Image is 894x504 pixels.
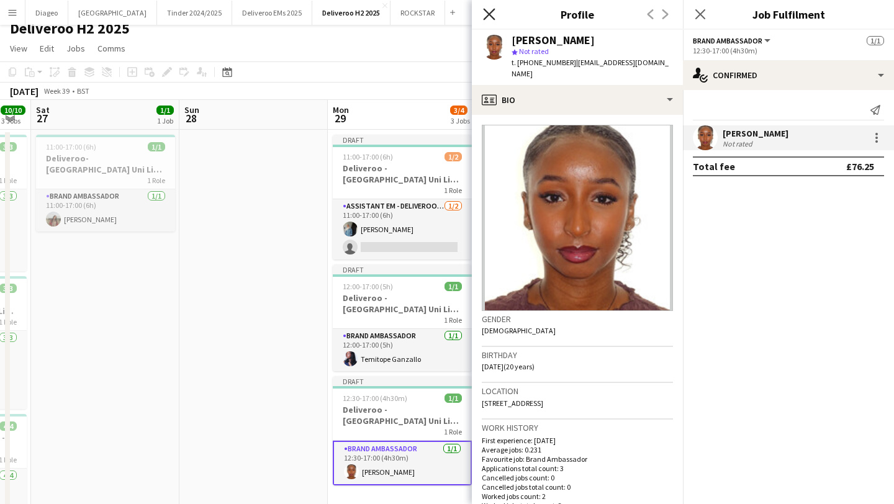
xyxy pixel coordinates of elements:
[482,482,673,492] p: Cancelled jobs total count: 0
[36,153,175,175] h3: Deliveroo- [GEOGRAPHIC_DATA] Uni Live Event SBA
[147,176,165,185] span: 1 Role
[472,85,683,115] div: Bio
[312,1,391,25] button: Deliveroo H2 2025
[693,160,735,173] div: Total fee
[482,492,673,501] p: Worked jobs count: 2
[482,436,673,445] p: First experience: [DATE]
[34,111,50,125] span: 27
[343,152,393,161] span: 11:00-17:00 (6h)
[333,404,472,426] h3: Deliveroo - [GEOGRAPHIC_DATA] Uni Live Event SBA
[333,376,472,485] app-job-card: Draft12:30-17:00 (4h30m)1/1Deliveroo - [GEOGRAPHIC_DATA] Uni Live Event SBA1 RoleBrand Ambassador...
[333,135,472,259] app-job-card: Draft11:00-17:00 (6h)1/2Deliveroo - [GEOGRAPHIC_DATA] Uni Live Event SBA1 RoleAssistant EM - Deli...
[343,394,407,403] span: 12:30-17:00 (4h30m)
[333,264,472,371] app-job-card: Draft12:00-17:00 (5h)1/1Deliveroo - [GEOGRAPHIC_DATA] Uni Live Event SBA1 RoleBrand Ambassador1/1...
[693,46,884,55] div: 12:30-17:00 (4h30m)
[148,142,165,151] span: 1/1
[333,292,472,315] h3: Deliveroo - [GEOGRAPHIC_DATA] Uni Live Event SBA
[445,282,462,291] span: 1/1
[512,58,669,78] span: | [EMAIL_ADDRESS][DOMAIN_NAME]
[46,142,96,151] span: 11:00-17:00 (6h)
[61,40,90,56] a: Jobs
[693,36,762,45] span: Brand Ambassador
[25,1,68,25] button: Diageo
[35,40,59,56] a: Edit
[36,189,175,232] app-card-role: Brand Ambassador1/111:00-17:00 (6h)[PERSON_NAME]
[450,106,467,115] span: 3/4
[40,43,54,54] span: Edit
[683,6,894,22] h3: Job Fulfilment
[10,85,38,97] div: [DATE]
[66,43,85,54] span: Jobs
[41,86,72,96] span: Week 39
[10,19,130,38] h1: Deliveroo H2 2025
[333,441,472,485] app-card-role: Brand Ambassador1/112:30-17:00 (4h30m)[PERSON_NAME]
[482,362,535,371] span: [DATE] (20 years)
[36,104,50,115] span: Sat
[482,454,673,464] p: Favourite job: Brand Ambassador
[482,349,673,361] h3: Birthday
[472,6,683,22] h3: Profile
[444,315,462,325] span: 1 Role
[683,60,894,90] div: Confirmed
[512,35,595,46] div: [PERSON_NAME]
[97,43,125,54] span: Comms
[157,1,232,25] button: Tinder 2024/2025
[157,116,173,125] div: 1 Job
[232,1,312,25] button: Deliveroo EMs 2025
[5,40,32,56] a: View
[333,199,472,259] app-card-role: Assistant EM - Deliveroo FR1/211:00-17:00 (6h)[PERSON_NAME]
[93,40,130,56] a: Comms
[482,313,673,325] h3: Gender
[482,398,543,408] span: [STREET_ADDRESS]
[444,186,462,195] span: 1 Role
[512,58,576,67] span: t. [PHONE_NUMBER]
[482,445,673,454] p: Average jobs: 0.231
[331,111,349,125] span: 29
[482,385,673,397] h3: Location
[482,326,556,335] span: [DEMOGRAPHIC_DATA]
[1,116,25,125] div: 3 Jobs
[445,152,462,161] span: 1/2
[482,464,673,473] p: Applications total count: 3
[1,106,25,115] span: 10/10
[68,1,157,25] button: [GEOGRAPHIC_DATA]
[693,36,772,45] button: Brand Ambassador
[444,427,462,436] span: 1 Role
[333,104,349,115] span: Mon
[451,116,470,125] div: 3 Jobs
[482,125,673,311] img: Crew avatar or photo
[723,139,755,148] div: Not rated
[184,104,199,115] span: Sun
[10,43,27,54] span: View
[36,135,175,232] app-job-card: 11:00-17:00 (6h)1/1Deliveroo- [GEOGRAPHIC_DATA] Uni Live Event SBA1 RoleBrand Ambassador1/111:00-...
[333,264,472,274] div: Draft
[333,329,472,371] app-card-role: Brand Ambassador1/112:00-17:00 (5h)Temitope Ganzallo
[183,111,199,125] span: 28
[391,1,445,25] button: ROCKSTAR
[846,160,874,173] div: £76.25
[333,135,472,145] div: Draft
[867,36,884,45] span: 1/1
[77,86,89,96] div: BST
[482,422,673,433] h3: Work history
[156,106,174,115] span: 1/1
[445,394,462,403] span: 1/1
[343,282,393,291] span: 12:00-17:00 (5h)
[333,376,472,386] div: Draft
[519,47,549,56] span: Not rated
[333,163,472,185] h3: Deliveroo - [GEOGRAPHIC_DATA] Uni Live Event SBA
[482,473,673,482] p: Cancelled jobs count: 0
[723,128,788,139] div: [PERSON_NAME]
